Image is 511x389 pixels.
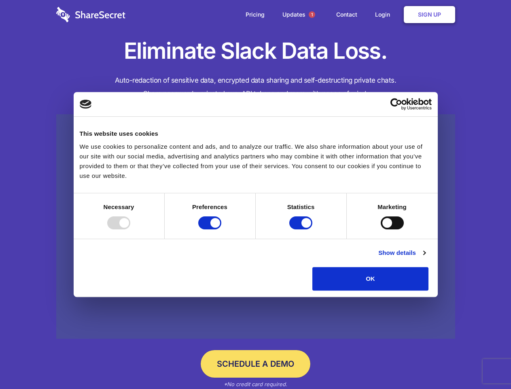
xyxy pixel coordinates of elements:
div: We use cookies to personalize content and ads, and to analyze our traffic. We also share informat... [80,142,432,181]
h4: Auto-redaction of sensitive data, encrypted data sharing and self-destructing private chats. Shar... [56,74,455,100]
a: Pricing [237,2,273,27]
a: Sign Up [404,6,455,23]
a: Usercentrics Cookiebot - opens in a new window [361,98,432,110]
h1: Eliminate Slack Data Loss. [56,36,455,66]
strong: Necessary [104,203,134,210]
a: Contact [328,2,365,27]
span: 1 [309,11,315,18]
a: Login [367,2,402,27]
a: Schedule a Demo [201,350,310,378]
strong: Marketing [377,203,407,210]
a: Wistia video thumbnail [56,114,455,339]
div: This website uses cookies [80,129,432,139]
strong: Preferences [192,203,227,210]
img: logo [80,100,92,109]
img: logo-wordmark-white-trans-d4663122ce5f474addd5e946df7df03e33cb6a1c49d2221995e7729f52c070b2.svg [56,7,125,22]
strong: Statistics [287,203,315,210]
a: Show details [378,248,425,258]
em: *No credit card required. [224,381,287,387]
button: OK [312,267,428,291]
